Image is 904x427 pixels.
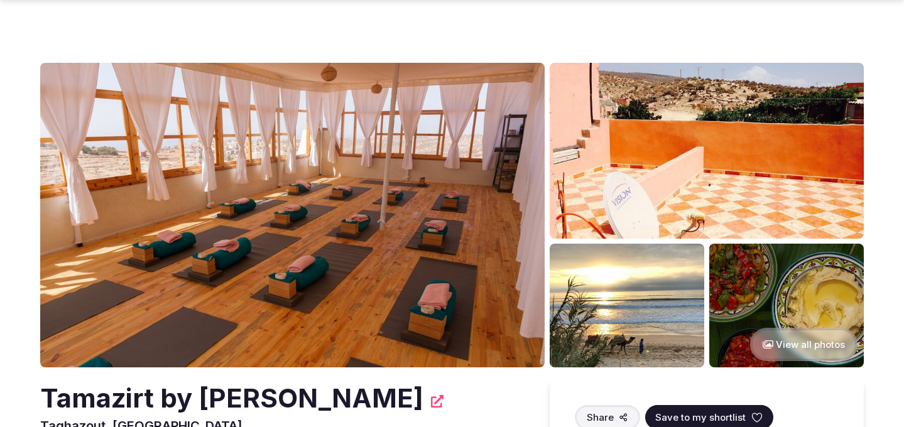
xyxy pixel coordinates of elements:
[550,63,864,239] img: Venue gallery photo
[550,244,704,367] img: Venue gallery photo
[40,63,545,367] img: Venue cover photo
[40,380,423,417] h2: Tamazirt by [PERSON_NAME]
[709,244,864,367] img: Venue gallery photo
[655,411,746,424] span: Save to my shortlist
[587,411,614,424] span: Share
[750,328,858,361] button: View all photos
